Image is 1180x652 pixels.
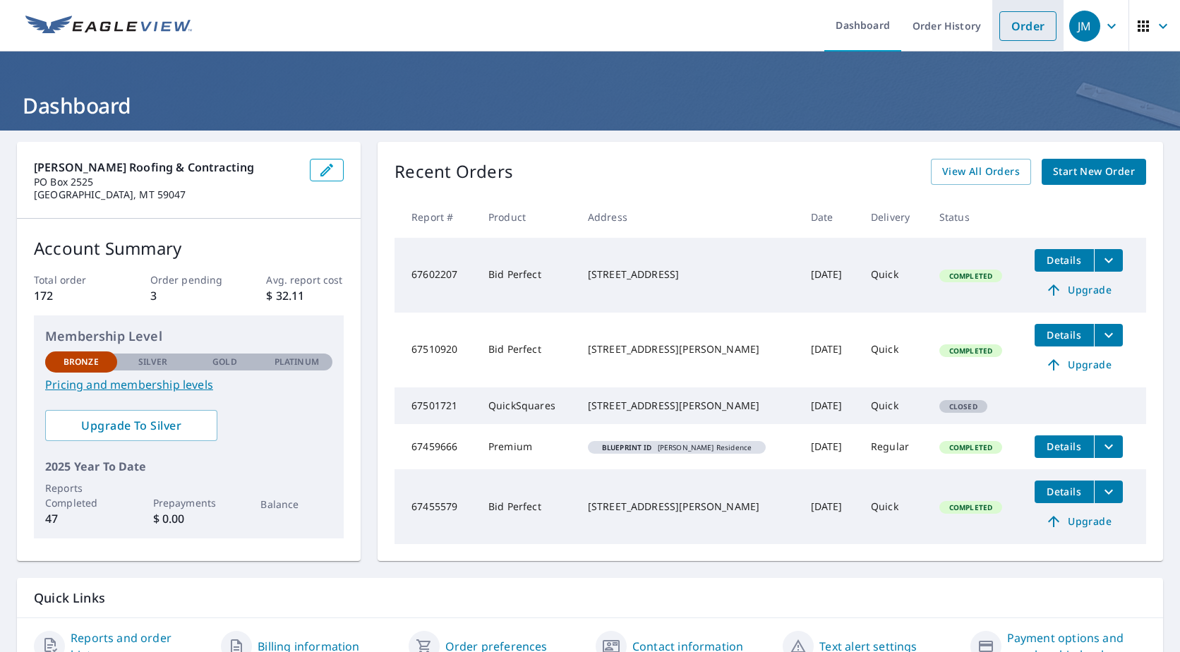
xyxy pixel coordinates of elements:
a: Order [999,11,1056,41]
span: Upgrade To Silver [56,418,206,433]
button: filesDropdownBtn-67459666 [1094,435,1123,458]
p: Order pending [150,272,228,287]
a: Start New Order [1042,159,1146,185]
p: 2025 Year To Date [45,458,332,475]
p: Avg. report cost [266,272,344,287]
button: detailsBtn-67459666 [1035,435,1094,458]
p: [GEOGRAPHIC_DATA], MT 59047 [34,188,299,201]
th: Date [800,196,860,238]
th: Status [928,196,1023,238]
p: 172 [34,287,112,304]
th: Delivery [860,196,928,238]
p: Balance [260,497,332,512]
span: Completed [941,502,1001,512]
td: 67459666 [395,424,477,469]
p: Total order [34,272,112,287]
button: filesDropdownBtn-67510920 [1094,324,1123,346]
span: Details [1043,253,1085,267]
div: JM [1069,11,1100,42]
span: Upgrade [1043,356,1114,373]
span: Upgrade [1043,513,1114,530]
td: 67602207 [395,238,477,313]
h1: Dashboard [17,91,1163,120]
td: Bid Perfect [477,469,577,544]
button: detailsBtn-67510920 [1035,324,1094,346]
a: Upgrade [1035,510,1123,533]
td: [DATE] [800,238,860,313]
a: Upgrade [1035,354,1123,376]
span: Details [1043,328,1085,342]
div: [STREET_ADDRESS] [588,267,788,282]
a: Upgrade [1035,279,1123,301]
td: Premium [477,424,577,469]
th: Report # [395,196,477,238]
td: Quick [860,469,928,544]
p: [PERSON_NAME] Roofing & Contracting [34,159,299,176]
span: View All Orders [942,163,1020,181]
a: View All Orders [931,159,1031,185]
td: Quick [860,238,928,313]
button: filesDropdownBtn-67455579 [1094,481,1123,503]
p: Prepayments [153,495,225,510]
td: Regular [860,424,928,469]
td: 67455579 [395,469,477,544]
img: EV Logo [25,16,192,37]
td: [DATE] [800,469,860,544]
span: Upgrade [1043,282,1114,298]
th: Product [477,196,577,238]
p: Platinum [275,356,319,368]
p: Membership Level [45,327,332,346]
p: Silver [138,356,168,368]
div: [STREET_ADDRESS][PERSON_NAME] [588,399,788,413]
p: Reports Completed [45,481,117,510]
span: Start New Order [1053,163,1135,181]
span: Completed [941,271,1001,281]
td: Quick [860,387,928,424]
td: [DATE] [800,387,860,424]
div: [STREET_ADDRESS][PERSON_NAME] [588,342,788,356]
p: 3 [150,287,228,304]
span: [PERSON_NAME] Residence [594,444,760,451]
p: $ 32.11 [266,287,344,304]
div: [STREET_ADDRESS][PERSON_NAME] [588,500,788,514]
p: $ 0.00 [153,510,225,527]
td: [DATE] [800,313,860,387]
td: 67501721 [395,387,477,424]
p: 47 [45,510,117,527]
p: Gold [212,356,236,368]
span: Completed [941,442,1001,452]
p: Recent Orders [395,159,513,185]
p: PO Box 2525 [34,176,299,188]
span: Details [1043,440,1085,453]
td: Bid Perfect [477,313,577,387]
td: [DATE] [800,424,860,469]
a: Pricing and membership levels [45,376,332,393]
span: Details [1043,485,1085,498]
span: Completed [941,346,1001,356]
button: detailsBtn-67602207 [1035,249,1094,272]
p: Account Summary [34,236,344,261]
td: Quick [860,313,928,387]
td: Bid Perfect [477,238,577,313]
a: Upgrade To Silver [45,410,217,441]
em: Blueprint ID [602,444,652,451]
button: detailsBtn-67455579 [1035,481,1094,503]
button: filesDropdownBtn-67602207 [1094,249,1123,272]
td: 67510920 [395,313,477,387]
span: Closed [941,402,986,411]
th: Address [577,196,800,238]
p: Quick Links [34,589,1146,607]
p: Bronze [64,356,99,368]
td: QuickSquares [477,387,577,424]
